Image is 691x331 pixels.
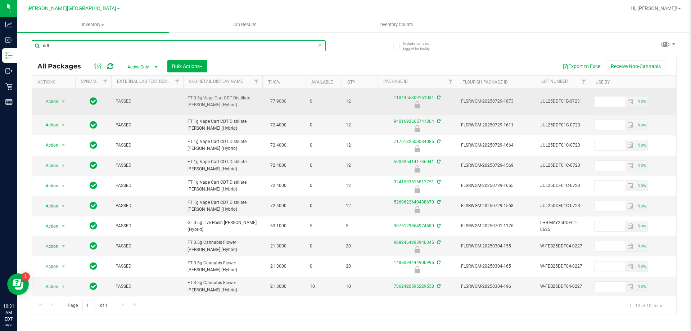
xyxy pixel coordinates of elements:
[558,60,606,72] button: Export to Excel
[5,98,13,106] inline-svg: Reports
[268,80,280,85] a: THC%
[436,95,441,100] span: Sync from Compliance System
[636,96,648,107] span: Set Current date
[17,22,169,28] span: Inventory
[311,80,333,85] a: Available
[99,76,111,88] a: Filter
[540,122,586,129] span: JUL25DDF01C-0723
[636,241,648,251] span: Set Current date
[636,140,648,151] span: Set Current date
[267,221,290,231] span: 63.1000
[116,162,179,169] span: PASSED
[90,221,97,231] span: In Sync
[346,122,373,129] span: 12
[81,79,109,84] a: Sync Status
[540,182,586,189] span: JUL25DDF01C-0723
[39,241,59,251] span: Action
[376,145,458,152] div: Newly Received
[394,119,434,124] a: 9401692605741304
[636,282,647,292] span: select
[376,185,458,193] div: Newly Received
[267,261,290,272] span: 21.3000
[310,283,337,290] span: 10
[59,140,68,150] span: select
[625,120,636,130] span: select
[5,52,13,59] inline-svg: Inventory
[624,300,669,311] span: 1 - 10 of 10 items
[461,162,532,169] span: FLSRWGM-20250729-1569
[540,162,586,169] span: JUL25DDF01C-0723
[223,22,266,28] span: Lab Results
[39,261,59,272] span: Action
[625,261,636,272] span: select
[167,60,207,72] button: Bulk Actions
[625,241,636,251] span: select
[116,142,179,149] span: PASSED
[267,281,290,292] span: 21.3000
[21,272,30,281] iframe: Resource center unread badge
[5,83,13,90] inline-svg: Retail
[540,283,586,290] span: W-FEB25DDF04-0227
[189,79,243,84] a: Sku Retail Display Name
[188,199,258,213] span: FT 1g Vape Cart CDT Distillate [PERSON_NAME] (Hybrid)
[310,98,337,105] span: 0
[90,140,97,150] span: In Sync
[59,97,68,107] span: select
[116,223,179,229] span: PASSED
[39,221,59,231] span: Action
[310,142,337,149] span: 0
[317,40,322,50] span: Clear
[267,180,290,191] span: 72.4000
[625,201,636,211] span: select
[188,158,258,172] span: FT 1g Vape Cart CDT Distillate [PERSON_NAME] (Hybrid)
[62,300,113,311] span: Page of 1
[436,179,441,184] span: Sync from Compliance System
[461,182,532,189] span: FLSRWGM-20250729-1655
[636,140,647,150] span: select
[27,5,116,12] span: [PERSON_NAME][GEOGRAPHIC_DATA]
[17,17,169,32] a: Inventory
[636,201,648,211] span: Set Current date
[188,219,258,233] span: GL 0.5g Live Rosin [PERSON_NAME] (Hybrid)
[116,98,179,105] span: PASSED
[7,273,29,295] iframe: Resource center
[461,122,532,129] span: FLSRWGM-20250729-1611
[636,120,647,130] span: select
[625,97,636,107] span: select
[540,142,586,149] span: JUL25DDF01C-0723
[625,181,636,191] span: select
[39,97,59,107] span: Action
[461,223,532,229] span: FLSRWGM-20250701-1176
[346,243,373,250] span: 20
[346,283,373,290] span: 10
[39,161,59,171] span: Action
[116,283,179,290] span: PASSED
[310,162,337,169] span: 0
[376,266,458,273] div: Launch Hold
[188,260,258,273] span: FT 3.5g Cannabis Flower [PERSON_NAME] (Hybrid)
[436,139,441,144] span: Sync from Compliance System
[116,243,179,250] span: PASSED
[346,202,373,209] span: 12
[188,179,258,193] span: FT 1g Vape Cart CDT Distillate [PERSON_NAME] (Hybrid)
[461,283,532,290] span: FLSRWGM-20250304-196
[394,159,434,164] a: 5908354141736041
[606,60,665,72] button: Receive Non-Cannabis
[436,284,441,289] span: Sync from Compliance System
[383,79,408,84] a: Package ID
[370,22,423,28] span: Inventory Counts
[445,76,457,88] a: Filter
[625,221,636,231] span: select
[403,41,439,52] span: Include items not tagged for facility
[59,201,68,211] span: select
[346,182,373,189] span: 12
[3,322,14,328] p: 09/20
[3,303,14,322] p: 10:31 AM EDT
[636,261,648,272] span: Set Current date
[376,125,458,132] div: Newly Received
[310,182,337,189] span: 0
[596,80,610,85] a: Use By
[59,161,68,171] span: select
[346,223,373,229] span: 5
[461,142,532,149] span: FLSRWGM-20250729-1664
